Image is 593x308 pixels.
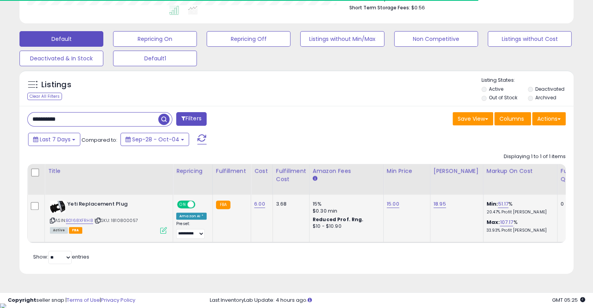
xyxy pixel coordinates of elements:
div: 15% [313,201,377,208]
button: Default [19,31,103,47]
b: Max: [487,218,500,226]
span: FBA [69,227,82,234]
a: 6.00 [254,200,265,208]
a: B0168XFRH8 [66,217,93,224]
span: Show: entries [33,253,89,260]
div: Fulfillment [216,167,248,175]
div: Clear All Filters [27,93,62,100]
a: 107.17 [500,218,513,226]
div: Title [48,167,170,175]
div: ASIN: [50,201,167,233]
div: $10 - $10.90 [313,223,377,230]
div: Cost [254,167,269,175]
b: Reduced Prof. Rng. [313,216,364,223]
button: Repricing Off [207,31,290,47]
button: Actions [532,112,566,125]
button: Listings without Min/Max [300,31,384,47]
b: Min: [487,200,498,208]
label: Out of Stock [489,94,517,101]
span: Columns [499,115,524,123]
button: Filters [176,112,207,126]
b: Short Term Storage Fees: [349,4,410,11]
p: 33.93% Profit [PERSON_NAME] [487,228,551,233]
div: Displaying 1 to 1 of 1 items [504,153,566,160]
button: Deactivated & In Stock [19,51,103,66]
button: Listings without Cost [488,31,572,47]
span: All listings currently available for purchase on Amazon [50,227,68,234]
p: Listing States: [481,77,574,84]
div: Repricing [176,167,209,175]
button: Save View [453,112,493,125]
div: Amazon Fees [313,167,380,175]
b: Yeti Replacement Plug [67,201,162,210]
div: $0.30 min [313,208,377,215]
button: Last 7 Days [28,133,80,146]
button: Default1 [113,51,197,66]
label: Active [489,86,503,92]
div: % [487,219,551,233]
span: OFF [194,201,207,208]
div: Amazon AI * [176,213,207,220]
a: Privacy Policy [101,296,135,304]
div: 0 [561,201,585,208]
div: seller snap | | [8,297,135,304]
div: Preset: [176,221,207,239]
div: 3.68 [276,201,303,208]
button: Non Competitive [394,31,478,47]
a: 51.17 [498,200,508,208]
div: % [487,201,551,215]
label: Archived [535,94,556,101]
th: The percentage added to the cost of goods (COGS) that forms the calculator for Min & Max prices. [483,164,557,195]
span: ON [178,201,188,208]
div: Fulfillment Cost [276,167,306,183]
div: Last InventoryLab Update: 4 hours ago. [210,297,585,304]
span: Last 7 Days [40,136,71,143]
div: Markup on Cost [487,167,554,175]
span: $0.56 [411,4,425,11]
button: Columns [494,112,531,125]
img: 31uPkt5YofL._SL40_.jpg [50,201,65,213]
p: 20.47% Profit [PERSON_NAME] [487,209,551,215]
label: Deactivated [535,86,564,92]
span: | SKU: 1810800057 [94,217,138,224]
small: FBA [216,201,230,209]
div: Min Price [387,167,427,175]
button: Repricing On [113,31,197,47]
a: 18.95 [434,200,446,208]
button: Sep-28 - Oct-04 [120,133,189,146]
div: [PERSON_NAME] [434,167,480,175]
a: Terms of Use [67,296,100,304]
small: Amazon Fees. [313,175,317,182]
strong: Copyright [8,296,36,304]
span: Sep-28 - Oct-04 [132,136,179,143]
h5: Listings [41,79,71,90]
div: Fulfillable Quantity [561,167,588,183]
a: 15.00 [387,200,399,208]
span: 2025-10-13 05:25 GMT [552,296,585,304]
span: Compared to: [81,136,117,144]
